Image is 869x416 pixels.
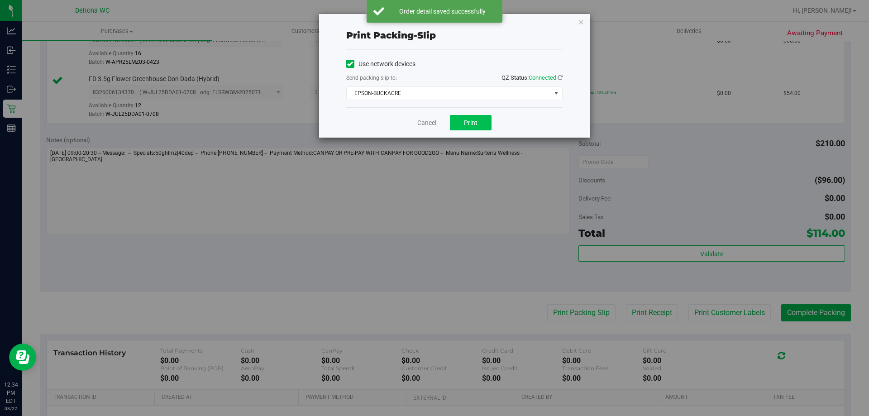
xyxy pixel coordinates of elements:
[347,87,551,100] span: EPSON-BUCKACRE
[9,344,36,371] iframe: Resource center
[417,118,436,128] a: Cancel
[529,74,556,81] span: Connected
[346,30,436,41] span: Print packing-slip
[501,74,563,81] span: QZ Status:
[464,119,477,126] span: Print
[346,59,415,69] label: Use network devices
[346,74,397,82] label: Send packing-slip to:
[550,87,562,100] span: select
[450,115,492,130] button: Print
[389,7,496,16] div: Order detail saved successfully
